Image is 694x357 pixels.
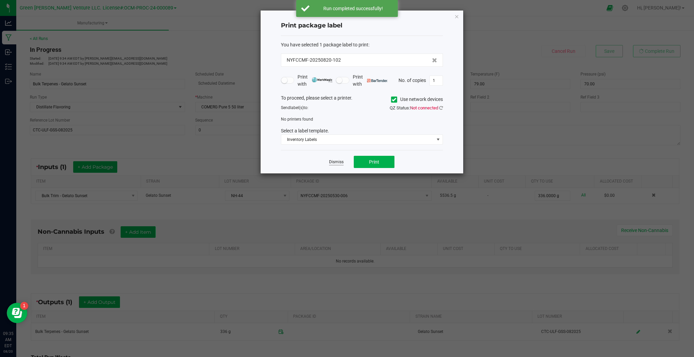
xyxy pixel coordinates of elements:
[312,77,332,82] img: mark_magic_cybra.png
[391,96,443,103] label: Use network devices
[354,156,394,168] button: Print
[7,303,27,323] iframe: Resource center
[298,73,332,88] span: Print with
[281,42,368,47] span: You have selected 1 package label to print
[369,159,379,165] span: Print
[290,105,304,110] span: label(s)
[329,159,344,165] a: Dismiss
[281,117,313,122] span: No printers found
[281,21,443,30] h4: Print package label
[313,5,393,12] div: Run completed successfully!
[367,79,388,82] img: bartender.png
[353,73,388,88] span: Print with
[20,302,28,310] iframe: Resource center unread badge
[281,135,434,144] span: Inventory Labels
[410,105,438,110] span: Not connected
[287,57,341,64] span: NYFCCMF-20250820-102
[390,105,443,110] span: QZ Status:
[276,127,448,134] div: Select a label template.
[276,94,448,105] div: To proceed, please select a printer.
[399,77,426,83] span: No. of copies
[281,105,308,110] span: Send to:
[281,41,443,48] div: :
